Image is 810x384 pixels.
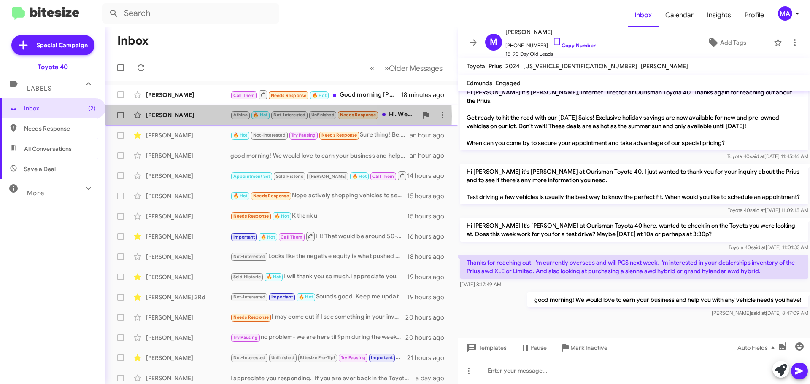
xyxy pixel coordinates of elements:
span: Templates [465,340,507,355]
p: Hi [PERSON_NAME] it's [PERSON_NAME], Internet Director at Ourisman Toyota 40. Thanks again for re... [460,85,808,150]
span: [PHONE_NUMBER] [505,37,596,50]
button: Auto Fields [731,340,785,355]
div: 18 minutes ago [401,91,451,99]
span: Labels [27,85,51,92]
span: said at [751,244,766,250]
div: [PERSON_NAME] [146,172,230,180]
nav: Page navigation example [365,59,448,77]
span: [PERSON_NAME] [641,62,688,70]
div: K thank u [230,211,407,221]
span: 🔥 Hot [267,274,281,279]
span: Needs Response [271,93,307,98]
div: 15 hours ago [407,192,451,200]
span: Important [233,234,255,240]
div: [PERSON_NAME] [146,232,230,241]
span: Sold Historic [276,174,304,179]
a: Copy Number [551,42,596,48]
span: 🔥 Hot [233,132,248,138]
span: Bitesize Pro-Tip! [300,355,335,360]
h1: Inbox [117,34,148,48]
span: Needs Response [233,213,269,219]
span: Toyota 40 [DATE] 11:01:33 AM [729,244,808,250]
span: Sold Historic [233,274,261,279]
div: HI! That would be around 50-55k depending on packages/color [230,231,407,242]
span: 🔥 Hot [299,294,313,300]
span: Needs Response [321,132,357,138]
div: 16 hours ago [407,232,451,241]
span: Pause [530,340,547,355]
span: 🔥 Hot [233,193,248,199]
span: said at [751,310,766,316]
div: [PERSON_NAME] [146,111,230,119]
div: [PERSON_NAME] [146,273,230,281]
a: Calendar [659,3,700,27]
a: Profile [738,3,771,27]
input: Search [102,3,279,24]
button: Templates [458,340,513,355]
span: 🔥 Hot [253,112,267,118]
div: I appreciate you responding. If you are ever back in the Toyota market please let us know [230,374,416,382]
a: Inbox [628,3,659,27]
div: [PERSON_NAME] [146,252,230,261]
span: Not-Interested [233,355,266,360]
p: good morning! We would love to earn your business and help you with any vehicle needs you have! [527,292,808,307]
div: [PERSON_NAME] [146,192,230,200]
div: 20 hours ago [405,333,451,342]
span: Try Pausing [233,335,258,340]
span: Call Them [233,93,255,98]
div: I will thank you so much.i appreciate you. [230,272,407,282]
a: Special Campaign [11,35,94,55]
div: [PERSON_NAME] [146,354,230,362]
span: Needs Response [233,314,269,320]
span: Prius [489,62,502,70]
span: Try Pausing [291,132,316,138]
div: 15 hours ago [407,212,451,220]
span: Not-Interested [273,112,306,118]
span: Needs Response [24,124,96,133]
span: » [384,63,389,73]
div: 18 hours ago [407,252,451,261]
div: an hour ago [410,151,451,160]
div: 19 hours ago [407,293,451,301]
span: Older Messages [389,64,443,73]
div: Looks like the negative equity is what pushed your payments up [230,252,407,261]
span: Auto Fields [737,340,778,355]
button: Mark Inactive [553,340,614,355]
div: good morning! We would love to earn your business and help you with any vehicle needs you have! [230,151,410,160]
span: More [27,189,44,197]
span: [PERSON_NAME] [309,174,347,179]
span: Call Them [372,174,394,179]
div: 14 hours ago [407,172,451,180]
button: Pause [513,340,553,355]
span: Edmunds [467,79,492,87]
div: [PERSON_NAME] [146,212,230,220]
span: [DATE] 8:17:49 AM [460,281,501,287]
div: [PERSON_NAME] [146,313,230,322]
button: Previous [365,59,380,77]
span: Save a Deal [24,165,56,173]
p: Thanks for reaching out. I’m currently overseas and will PCS next week. I’m interested in your de... [460,255,808,279]
div: Toyota 40 [38,63,68,71]
div: [PERSON_NAME] [146,151,230,160]
span: Add Tags [720,35,746,50]
span: Mark Inactive [570,340,607,355]
span: Insights [700,3,738,27]
div: Sure thing! Be. In touch soon [230,130,410,140]
span: Toyota 40 [DATE] 11:45:46 AM [727,153,808,159]
span: said at [750,153,764,159]
span: Call Them [281,234,302,240]
span: Athina [233,112,248,118]
div: [PERSON_NAME] [146,374,230,382]
span: Try Pausing [341,355,365,360]
span: 2024 [505,62,520,70]
span: Toyota [467,62,485,70]
span: said at [750,207,765,213]
div: Sounds good. Keep me updated [230,292,407,302]
div: an hour ago [410,131,451,140]
span: (2) [88,104,96,113]
span: 🔥 Hot [352,174,367,179]
p: Hi [PERSON_NAME] It's [PERSON_NAME] at Ourisman Toyota 40 here, wanted to check in on the Toyota ... [460,218,808,242]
